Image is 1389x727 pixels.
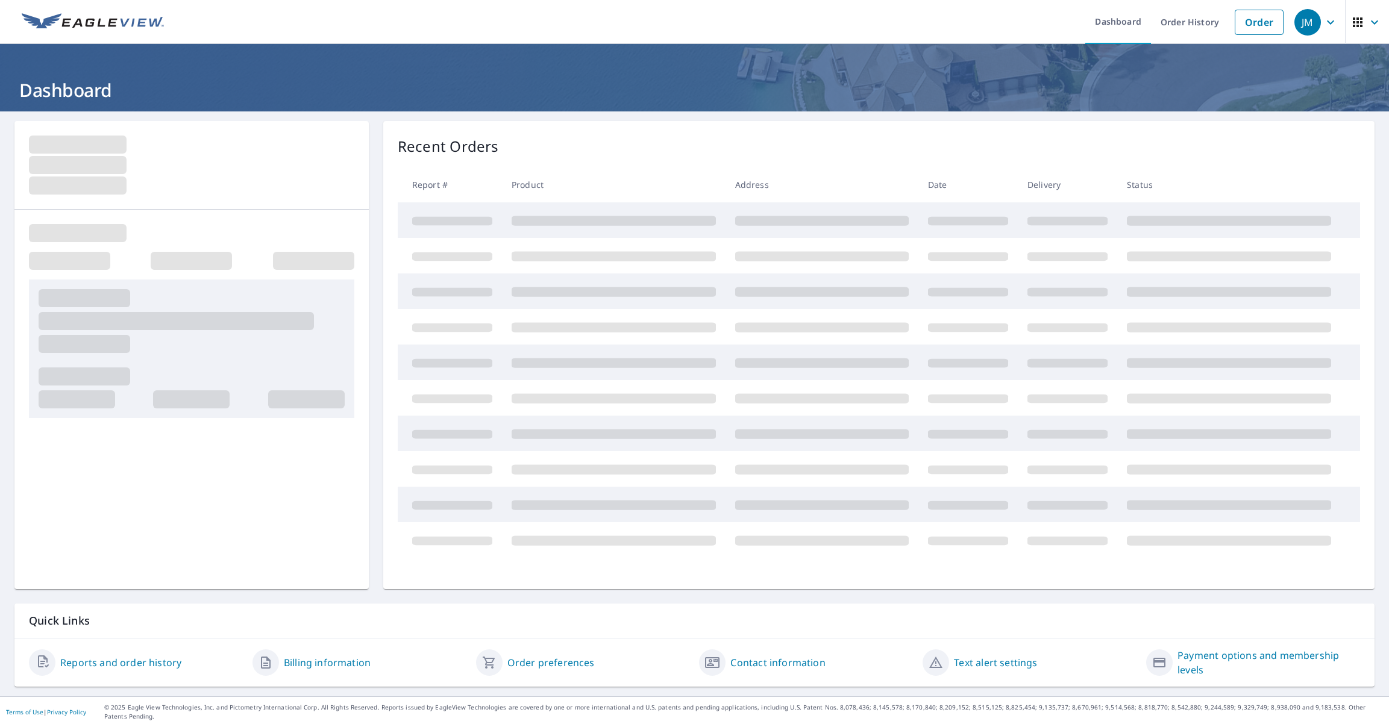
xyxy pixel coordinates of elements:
[502,167,726,202] th: Product
[398,167,502,202] th: Report #
[730,655,825,670] a: Contact information
[1018,167,1117,202] th: Delivery
[29,613,1360,628] p: Quick Links
[14,78,1375,102] h1: Dashboard
[1177,648,1360,677] a: Payment options and membership levels
[398,136,499,157] p: Recent Orders
[726,167,918,202] th: Address
[104,703,1383,721] p: © 2025 Eagle View Technologies, Inc. and Pictometry International Corp. All Rights Reserved. Repo...
[1294,9,1321,36] div: JM
[6,708,43,716] a: Terms of Use
[918,167,1018,202] th: Date
[507,655,595,670] a: Order preferences
[60,655,181,670] a: Reports and order history
[1235,10,1284,35] a: Order
[22,13,164,31] img: EV Logo
[1117,167,1341,202] th: Status
[47,708,86,716] a: Privacy Policy
[954,655,1037,670] a: Text alert settings
[6,708,86,716] p: |
[284,655,371,670] a: Billing information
